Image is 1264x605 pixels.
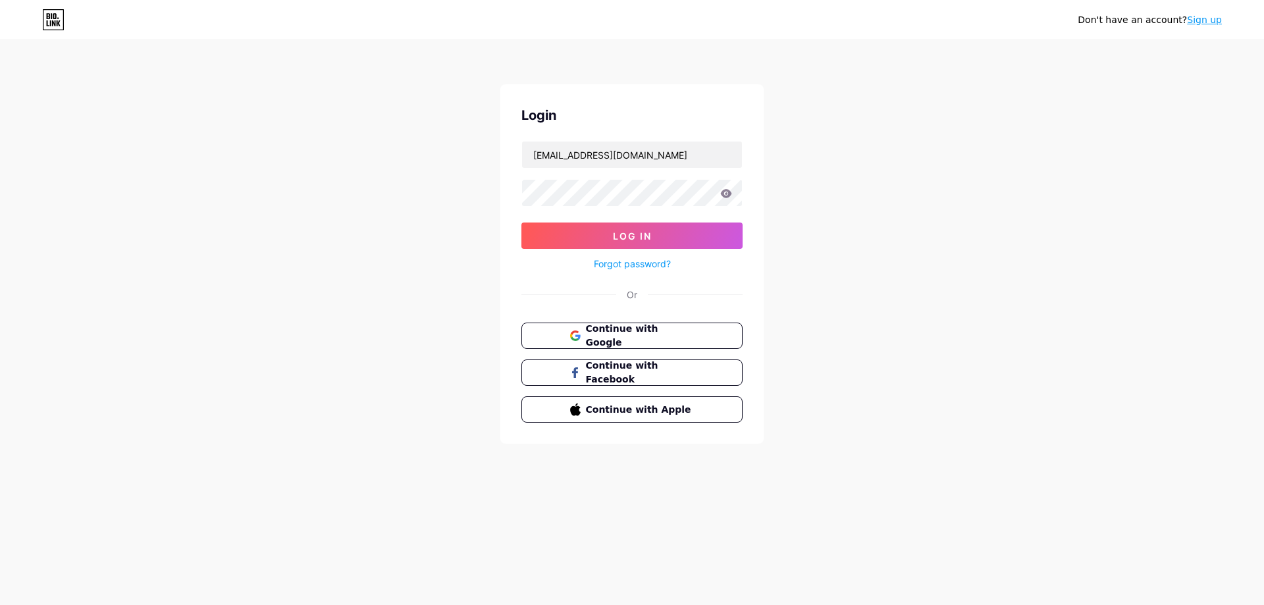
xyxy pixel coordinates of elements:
button: Continue with Apple [521,396,743,423]
button: Log In [521,223,743,249]
a: Forgot password? [594,257,671,271]
div: Don't have an account? [1078,13,1222,27]
span: Continue with Apple [586,403,695,417]
button: Continue with Google [521,323,743,349]
input: Username [522,142,742,168]
button: Continue with Facebook [521,359,743,386]
a: Sign up [1187,14,1222,25]
div: Login [521,105,743,125]
span: Log In [613,230,652,242]
div: Or [627,288,637,302]
span: Continue with Google [586,322,695,350]
span: Continue with Facebook [586,359,695,386]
